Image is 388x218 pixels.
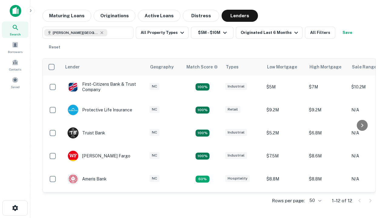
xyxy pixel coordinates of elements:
[306,75,348,98] td: $7M
[68,104,132,115] div: Protective Life Insurance
[226,63,239,71] div: Types
[9,67,21,72] span: Contacts
[306,58,348,75] th: High Mortgage
[196,130,209,137] div: Matching Properties: 3, hasApolloMatch: undefined
[236,27,303,39] button: Originated Last 6 Months
[183,58,222,75] th: Capitalize uses an advanced AI algorithm to match your search with the best lender. The match sco...
[45,41,64,53] button: Reset
[307,196,322,205] div: 50
[225,106,240,113] div: Retail
[146,58,183,75] th: Geography
[352,63,376,71] div: Sale Range
[68,173,107,184] div: Ameris Bank
[183,10,219,22] button: Distress
[53,30,98,35] span: [PERSON_NAME][GEOGRAPHIC_DATA], [GEOGRAPHIC_DATA]
[196,83,209,91] div: Matching Properties: 2, hasApolloMatch: undefined
[305,27,335,39] button: All Filters
[68,151,78,161] img: picture
[149,129,159,136] div: NC
[225,83,247,90] div: Industrial
[149,106,159,113] div: NC
[138,10,180,22] button: Active Loans
[149,175,159,182] div: NC
[241,29,300,36] div: Originated Last 6 Months
[150,63,174,71] div: Geography
[68,127,105,138] div: Truist Bank
[263,98,306,121] td: $9.2M
[68,105,78,115] img: picture
[225,152,247,159] div: Industrial
[225,129,247,136] div: Industrial
[306,190,348,213] td: $9.2M
[149,83,159,90] div: NC
[267,63,297,71] div: Low Mortgage
[222,58,263,75] th: Types
[196,107,209,114] div: Matching Properties: 2, hasApolloMatch: undefined
[338,27,357,39] button: Save your search to get updates of matches that match your search criteria.
[196,176,209,183] div: Matching Properties: 1, hasApolloMatch: undefined
[306,167,348,190] td: $8.8M
[196,153,209,160] div: Matching Properties: 2, hasApolloMatch: undefined
[8,49,22,54] span: Borrowers
[68,81,140,92] div: First-citizens Bank & Trust Company
[70,130,76,136] p: T B
[62,58,146,75] th: Lender
[263,58,306,75] th: Low Mortgage
[186,64,217,70] h6: Match Score
[68,150,130,161] div: [PERSON_NAME] Fargo
[11,84,20,89] span: Saved
[222,10,258,22] button: Lenders
[191,27,233,39] button: $5M - $10M
[136,27,189,39] button: All Property Types
[306,98,348,121] td: $9.2M
[42,10,91,22] button: Maturing Loans
[263,121,306,144] td: $5.2M
[2,39,28,55] a: Borrowers
[332,197,352,204] p: 1–12 of 12
[309,63,341,71] div: High Mortgage
[149,152,159,159] div: NC
[272,197,305,204] p: Rows per page:
[65,63,80,71] div: Lender
[10,5,21,17] img: capitalize-icon.png
[2,74,28,91] a: Saved
[263,75,306,98] td: $5M
[306,121,348,144] td: $6.8M
[68,82,78,92] img: picture
[94,10,135,22] button: Originations
[2,57,28,73] a: Contacts
[10,32,21,37] span: Search
[263,167,306,190] td: $8.8M
[263,190,306,213] td: $9.2M
[2,21,28,38] a: Search
[306,144,348,167] td: $8.6M
[68,174,78,184] img: picture
[263,144,306,167] td: $7.5M
[225,175,250,182] div: Hospitality
[186,64,218,70] div: Capitalize uses an advanced AI algorithm to match your search with the best lender. The match sco...
[358,150,388,179] iframe: Chat Widget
